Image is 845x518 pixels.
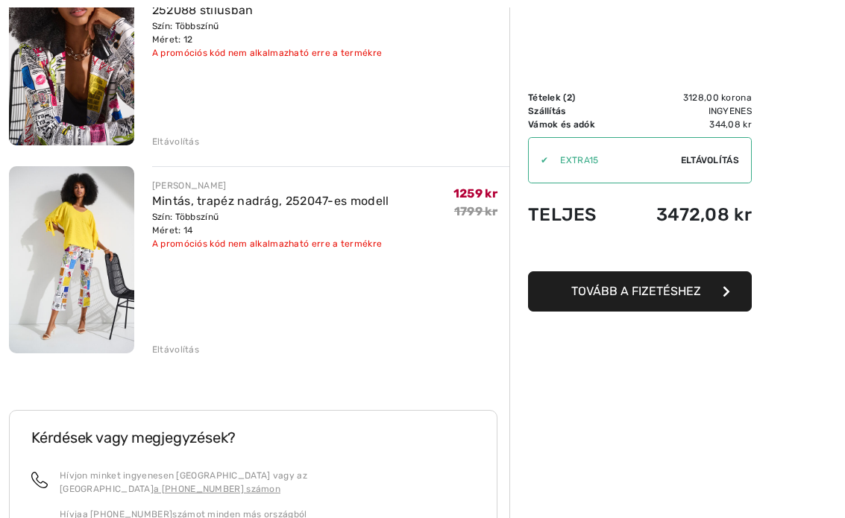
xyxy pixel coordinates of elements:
font: Kérdések vagy megjegyzések? [31,429,236,446]
font: Eltávolítás [152,344,199,355]
font: Hívjon minket ingyenesen [GEOGRAPHIC_DATA] vagy az [GEOGRAPHIC_DATA] [60,470,307,494]
font: Vámok és adók [528,119,595,130]
a: Mintás, trapéz nadrág, 252047-es modell [152,194,389,208]
font: Méret: 12 [152,34,193,45]
font: A promóciós kód nem alkalmazható erre a termékre [152,48,382,58]
font: [PERSON_NAME] [152,180,227,191]
font: Szín: Többszínű [152,21,219,31]
font: Ingyenes [709,106,752,116]
input: Promóciós kód [548,138,680,183]
font: ✔ [541,155,548,165]
font: Szín: Többszínű [152,212,219,222]
font: Tovább a fizetéshez [571,284,701,298]
img: hívás [31,472,48,488]
font: 3472,08 kr [656,204,752,225]
font: Teljes [528,204,597,225]
font: A promóciós kód nem alkalmazható erre a termékre [152,239,382,249]
font: ) [572,92,575,103]
iframe: PayPal [528,240,752,266]
font: 1259 kr [453,186,497,200]
font: 344,08 kr [709,119,752,130]
font: 3128,00 korona [683,92,752,103]
font: Eltávolítás [152,136,199,147]
font: Méret: 14 [152,225,193,236]
button: Tovább a fizetéshez [528,271,752,312]
font: 1799 kr [454,204,497,218]
font: Tételek ( [528,92,567,103]
font: 2 [567,92,572,103]
font: Szállítás [528,106,566,116]
font: Eltávolítás [681,155,739,165]
a: a [PHONE_NUMBER] számon [154,484,280,494]
img: Mintás, trapéz nadrág, 252047-es modell [9,166,134,354]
